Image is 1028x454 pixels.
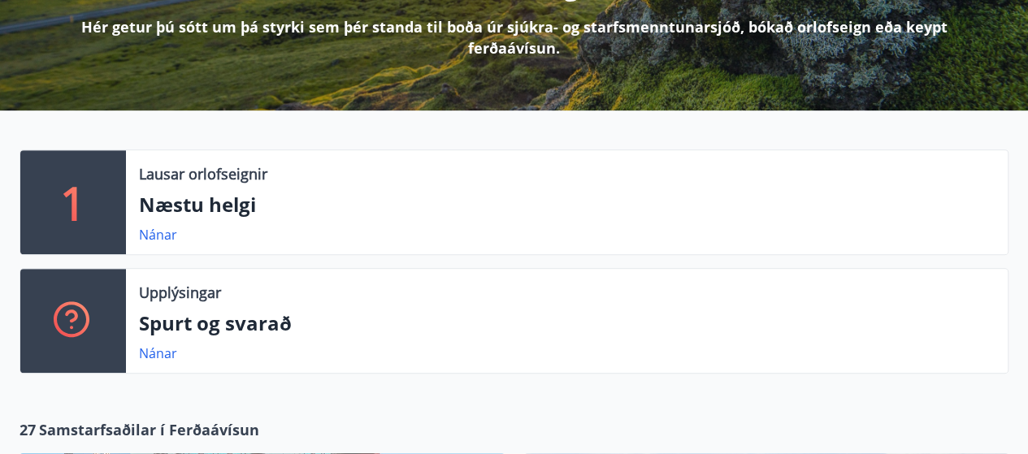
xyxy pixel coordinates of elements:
[139,191,995,218] p: Næstu helgi
[139,163,267,184] p: Lausar orlofseignir
[46,16,982,58] p: Hér getur þú sótt um þá styrki sem þér standa til boða úr sjúkra- og starfsmenntunarsjóð, bókað o...
[20,419,36,440] span: 27
[139,226,177,244] a: Nánar
[139,309,995,337] p: Spurt og svarað
[39,419,259,440] span: Samstarfsaðilar í Ferðaávísun
[139,344,177,362] a: Nánar
[139,282,221,303] p: Upplýsingar
[60,171,86,233] p: 1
